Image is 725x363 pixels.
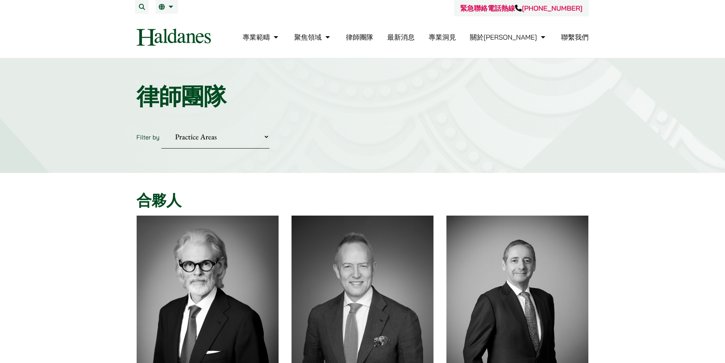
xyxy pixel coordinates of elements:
h2: 合夥人 [137,191,589,209]
a: 最新消息 [387,33,414,42]
h1: 律師團隊 [137,83,589,110]
label: Filter by [137,133,160,141]
a: 繁 [159,4,175,10]
a: 聯繫我們 [561,33,589,42]
a: 律師團隊 [346,33,373,42]
a: 關於何敦 [470,33,547,42]
a: 緊急聯絡電話熱線[PHONE_NUMBER] [460,4,582,13]
a: 專業洞見 [429,33,456,42]
img: Logo of Haldanes [137,29,211,46]
a: 聚焦領域 [294,33,332,42]
a: 專業範疇 [242,33,280,42]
